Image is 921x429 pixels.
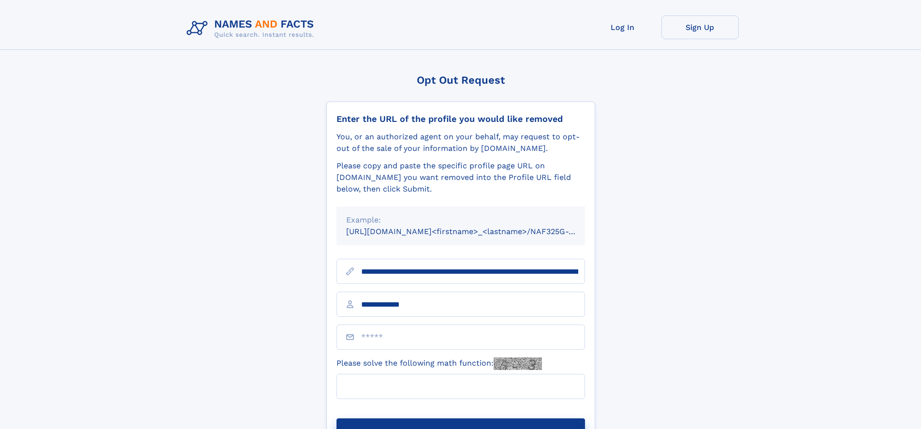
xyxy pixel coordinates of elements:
small: [URL][DOMAIN_NAME]<firstname>_<lastname>/NAF325G-xxxxxxxx [346,227,603,236]
label: Please solve the following math function: [336,357,542,370]
a: Sign Up [661,15,739,39]
img: Logo Names and Facts [183,15,322,42]
div: Enter the URL of the profile you would like removed [336,114,585,124]
div: You, or an authorized agent on your behalf, may request to opt-out of the sale of your informatio... [336,131,585,154]
div: Opt Out Request [326,74,595,86]
div: Please copy and paste the specific profile page URL on [DOMAIN_NAME] you want removed into the Pr... [336,160,585,195]
a: Log In [584,15,661,39]
div: Example: [346,214,575,226]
